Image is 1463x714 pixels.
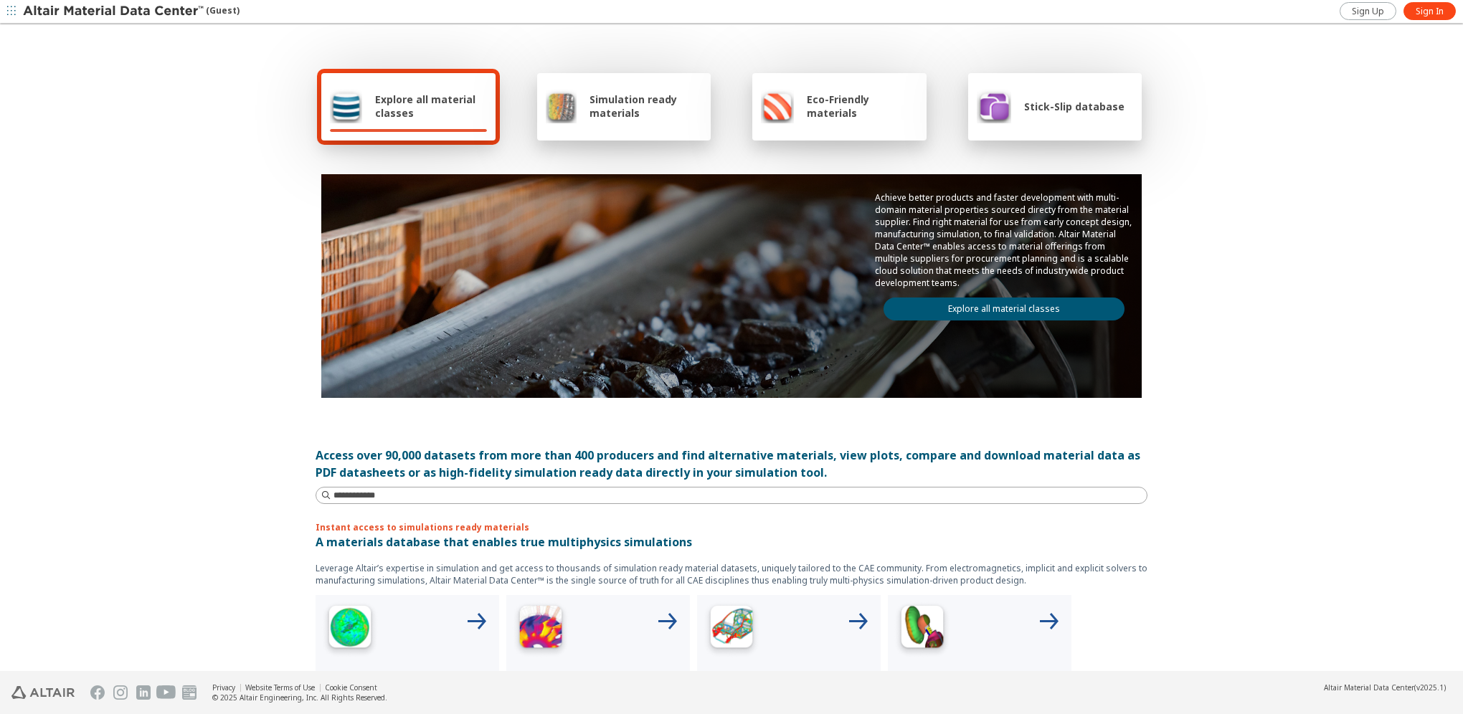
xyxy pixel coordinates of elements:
[325,682,377,692] a: Cookie Consent
[330,89,362,123] img: Explore all material classes
[11,686,75,699] img: Altair Engineering
[894,601,951,658] img: Crash Analyses Icon
[1324,682,1414,692] span: Altair Material Data Center
[316,562,1147,586] p: Leverage Altair’s expertise in simulation and get access to thousands of simulation ready materia...
[703,601,760,658] img: Structural Analyses Icon
[977,89,1011,123] img: Stick-Slip database
[512,670,684,704] p: Low frequency electromagnetics
[1352,6,1384,17] span: Sign Up
[321,601,379,658] img: High Frequency Icon
[375,92,487,120] span: Explore all material classes
[1324,682,1446,692] div: (v2025.1)
[1340,2,1396,20] a: Sign Up
[23,4,240,19] div: (Guest)
[807,92,917,120] span: Eco-Friendly materials
[1416,6,1444,17] span: Sign In
[245,682,315,692] a: Website Terms of Use
[316,447,1147,481] div: Access over 90,000 datasets from more than 400 producers and find alternative materials, view plo...
[321,670,493,704] p: High frequency electromagnetics
[1024,100,1125,113] span: Stick-Slip database
[875,191,1133,289] p: Achieve better products and faster development with multi-domain material properties sourced dire...
[546,89,577,123] img: Simulation ready materials
[212,682,235,692] a: Privacy
[512,601,569,658] img: Low Frequency Icon
[703,670,875,687] p: Structural analyses
[212,692,387,703] div: © 2025 Altair Engineering, Inc. All Rights Reserved.
[761,89,794,123] img: Eco-Friendly materials
[1403,2,1456,20] a: Sign In
[316,533,1147,551] p: A materials database that enables true multiphysics simulations
[590,92,702,120] span: Simulation ready materials
[884,297,1125,320] a: Explore all material classes
[23,4,206,19] img: Altair Material Data Center
[894,670,1066,687] p: Crash analyses
[316,521,1147,533] p: Instant access to simulations ready materials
